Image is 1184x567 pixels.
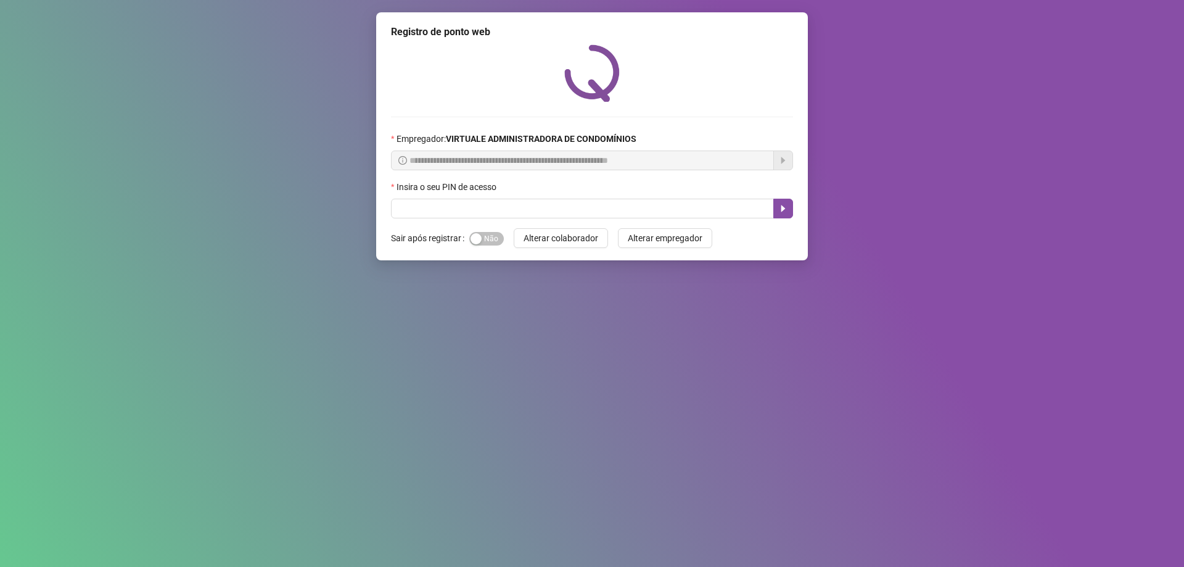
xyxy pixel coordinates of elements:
div: Registro de ponto web [391,25,793,39]
strong: VIRTUALE ADMINISTRADORA DE CONDOMÍNIOS [446,134,636,144]
label: Insira o seu PIN de acesso [391,180,504,194]
span: caret-right [778,204,788,213]
span: Alterar empregador [628,231,702,245]
img: QRPoint [564,44,620,102]
button: Alterar empregador [618,228,712,248]
label: Sair após registrar [391,228,469,248]
button: Alterar colaborador [514,228,608,248]
span: Empregador : [397,132,636,146]
span: info-circle [398,156,407,165]
span: Alterar colaborador [524,231,598,245]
